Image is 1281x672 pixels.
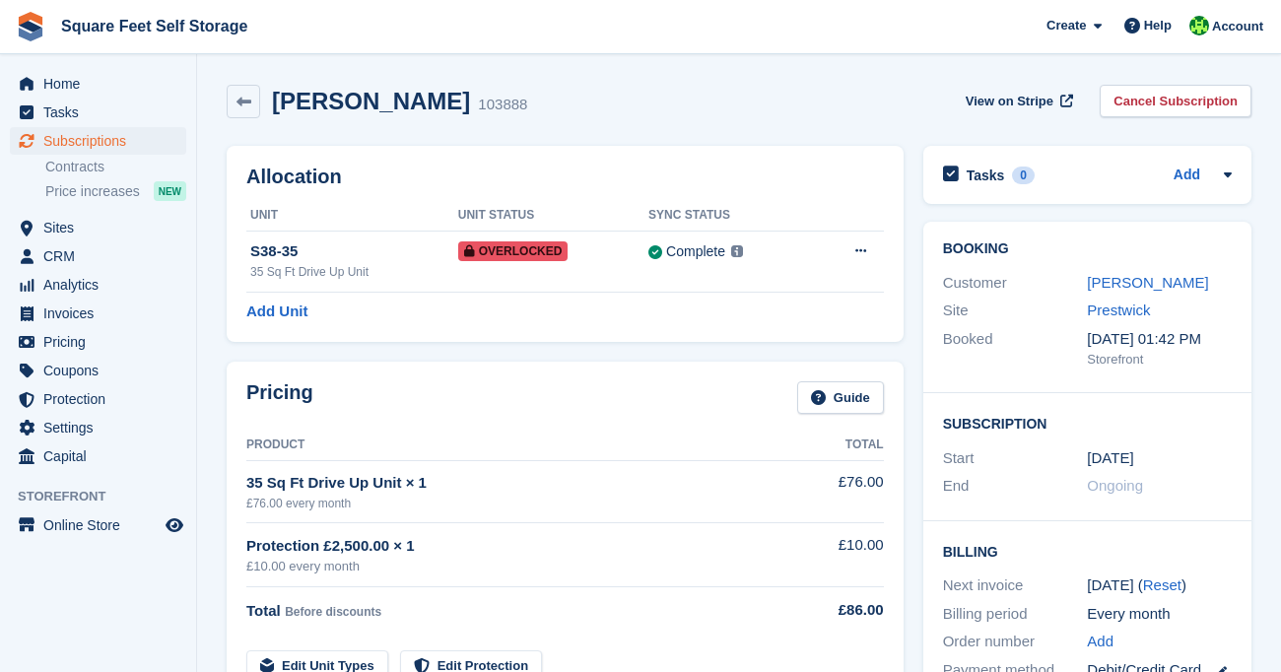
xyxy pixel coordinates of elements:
[966,92,1053,111] span: View on Stripe
[458,241,569,261] span: Overlocked
[1087,447,1133,470] time: 2025-08-27 00:00:00 UTC
[666,241,725,262] div: Complete
[43,99,162,126] span: Tasks
[43,127,162,155] span: Subscriptions
[943,541,1232,561] h2: Billing
[967,167,1005,184] h2: Tasks
[1087,603,1232,626] div: Every month
[285,605,381,619] span: Before discounts
[10,271,186,299] a: menu
[10,385,186,413] a: menu
[958,85,1077,117] a: View on Stripe
[10,214,186,241] a: menu
[1087,274,1208,291] a: [PERSON_NAME]
[943,413,1232,433] h2: Subscription
[43,414,162,441] span: Settings
[799,430,884,461] th: Total
[1143,576,1181,593] a: Reset
[1046,16,1086,35] span: Create
[43,511,162,539] span: Online Store
[45,158,186,176] a: Contracts
[43,271,162,299] span: Analytics
[1174,165,1200,187] a: Add
[10,242,186,270] a: menu
[246,472,799,495] div: 35 Sq Ft Drive Up Unit × 1
[43,70,162,98] span: Home
[272,88,470,114] h2: [PERSON_NAME]
[246,200,458,232] th: Unit
[1212,17,1263,36] span: Account
[43,300,162,327] span: Invoices
[1087,350,1232,370] div: Storefront
[43,328,162,356] span: Pricing
[797,381,884,414] a: Guide
[43,242,162,270] span: CRM
[246,166,884,188] h2: Allocation
[43,357,162,384] span: Coupons
[43,214,162,241] span: Sites
[943,631,1088,653] div: Order number
[246,301,307,323] a: Add Unit
[731,245,743,257] img: icon-info-grey-7440780725fd019a000dd9b08b2336e03edf1995a4989e88bcd33f0948082b44.svg
[943,328,1088,370] div: Booked
[45,180,186,202] a: Price increases NEW
[250,263,458,281] div: 35 Sq Ft Drive Up Unit
[943,300,1088,322] div: Site
[1087,631,1113,653] a: Add
[10,511,186,539] a: menu
[943,475,1088,498] div: End
[18,487,196,506] span: Storefront
[648,200,812,232] th: Sync Status
[154,181,186,201] div: NEW
[43,442,162,470] span: Capital
[943,447,1088,470] div: Start
[458,200,648,232] th: Unit Status
[1189,16,1209,35] img: Lorraine Cassidy
[943,574,1088,597] div: Next invoice
[1144,16,1172,35] span: Help
[53,10,255,42] a: Square Feet Self Storage
[10,414,186,441] a: menu
[45,182,140,201] span: Price increases
[1012,167,1035,184] div: 0
[10,357,186,384] a: menu
[1087,302,1150,318] a: Prestwick
[250,240,458,263] div: S38-35
[943,241,1232,257] h2: Booking
[1087,477,1143,494] span: Ongoing
[799,599,884,622] div: £86.00
[799,460,884,522] td: £76.00
[1087,574,1232,597] div: [DATE] ( )
[799,523,884,587] td: £10.00
[1087,328,1232,351] div: [DATE] 01:42 PM
[10,99,186,126] a: menu
[10,127,186,155] a: menu
[478,94,527,116] div: 103888
[943,603,1088,626] div: Billing period
[246,535,799,558] div: Protection £2,500.00 × 1
[10,328,186,356] a: menu
[246,381,313,414] h2: Pricing
[163,513,186,537] a: Preview store
[246,557,799,576] div: £10.00 every month
[246,602,281,619] span: Total
[43,385,162,413] span: Protection
[1100,85,1251,117] a: Cancel Subscription
[10,300,186,327] a: menu
[10,442,186,470] a: menu
[10,70,186,98] a: menu
[246,495,799,512] div: £76.00 every month
[16,12,45,41] img: stora-icon-8386f47178a22dfd0bd8f6a31ec36ba5ce8667c1dd55bd0f319d3a0aa187defe.svg
[943,272,1088,295] div: Customer
[246,430,799,461] th: Product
